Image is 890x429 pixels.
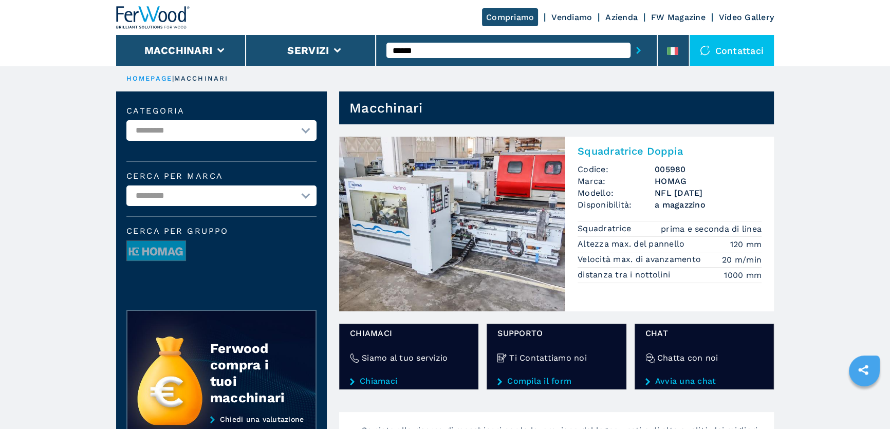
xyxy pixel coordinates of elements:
span: | [172,74,174,82]
span: Codice: [578,163,655,175]
h3: NFL [DATE] [655,187,762,199]
a: Compila il form [497,377,615,386]
label: Categoria [126,107,317,115]
a: Squadratrice Doppia HOMAG NFL 25/4/10Squadratrice DoppiaCodice:005980Marca:HOMAGModello:NFL [DATE... [339,137,774,311]
p: macchinari [174,74,228,83]
span: Chiamaci [350,327,468,339]
img: image [127,241,186,262]
span: Modello: [578,187,655,199]
span: Supporto [497,327,615,339]
a: Compriamo [482,8,538,26]
button: Servizi [287,44,329,57]
p: Velocità max. di avanzamento [578,254,703,265]
a: Azienda [605,12,638,22]
span: Cerca per Gruppo [126,227,317,235]
a: Chiamaci [350,377,468,386]
em: prima e seconda di linea [661,223,762,235]
h2: Squadratrice Doppia [578,145,762,157]
span: Marca: [578,175,655,187]
h3: 005980 [655,163,762,175]
a: FW Magazine [651,12,706,22]
a: Video Gallery [719,12,774,22]
img: Contattaci [700,45,710,55]
iframe: Chat [846,383,882,421]
h4: Chatta con noi [657,352,718,364]
button: submit-button [631,39,646,62]
div: Ferwood compra i tuoi macchinari [210,340,295,406]
em: 120 mm [730,238,762,250]
p: Squadratrice [578,223,634,234]
p: distanza tra i nottolini [578,269,673,281]
label: Cerca per marca [126,172,317,180]
a: HOMEPAGE [126,74,172,82]
img: Ti Contattiamo noi [497,353,507,363]
a: sharethis [850,357,876,383]
span: chat [645,327,763,339]
div: Contattaci [690,35,774,66]
span: Disponibilità: [578,199,655,211]
h3: HOMAG [655,175,762,187]
p: Altezza max. del pannello [578,238,688,250]
h4: Siamo al tuo servizio [362,352,448,364]
img: Ferwood [116,6,190,29]
img: Squadratrice Doppia HOMAG NFL 25/4/10 [339,137,565,311]
em: 1000 mm [724,269,762,281]
h1: Macchinari [349,100,423,116]
button: Macchinari [144,44,213,57]
a: Vendiamo [551,12,592,22]
img: Chatta con noi [645,353,655,363]
h4: Ti Contattiamo noi [509,352,587,364]
em: 20 m/min [722,254,762,266]
a: Avvia una chat [645,377,763,386]
span: a magazzino [655,199,762,211]
img: Siamo al tuo servizio [350,353,359,363]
